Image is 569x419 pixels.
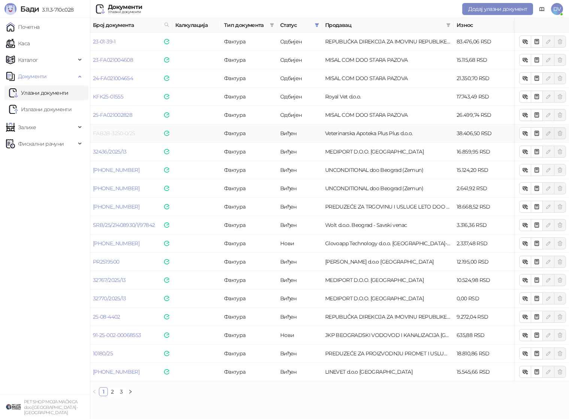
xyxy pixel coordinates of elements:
[96,4,105,13] img: Ulazni dokumenti
[164,333,169,338] img: e-Faktura
[277,51,322,69] td: Одбијен
[93,203,139,210] a: [PHONE_NUMBER]
[277,363,322,381] td: Виђен
[18,120,36,135] span: Залихе
[93,167,139,173] a: [PHONE_NUMBER]
[454,179,514,198] td: 2.641,92 RSD
[315,23,319,27] span: filter
[221,271,277,289] td: Фактура
[322,344,454,363] td: PREDUZEĆE ZA PROIZVODNJU PROMET I USLUGE ZORBAL DOO BEOGRAD
[18,52,38,67] span: Каталог
[6,400,21,415] img: 64x64-companyLogo-9f44b8df-f022-41eb-b7d6-300ad218de09.png
[108,4,142,10] div: Документи
[277,161,322,179] td: Виђен
[108,387,117,396] li: 2
[454,143,514,161] td: 16.859,95 RSD
[277,216,322,234] td: Виђен
[93,21,161,29] span: Број документа
[322,326,454,344] td: JKP BEOGRADSKI VODOVOD I KANALIZACIJA BEOGRAD
[454,88,514,106] td: 17.743,49 RSD
[164,131,169,136] img: e-Faktura
[221,51,277,69] td: Фактура
[93,258,119,265] a: PR2519500
[164,204,169,209] img: e-Faktura
[90,18,172,33] th: Број документа
[99,388,108,396] a: 1
[108,388,116,396] a: 2
[6,19,40,34] a: Почетна
[172,18,221,33] th: Калкулација
[277,143,322,161] td: Виђен
[93,112,132,118] a: 25-FA021002828
[322,179,454,198] td: UNCONDITIONAL doo Beograd (Zemun)
[126,387,135,396] button: right
[277,88,322,106] td: Одбијен
[6,36,30,51] a: Каса
[277,308,322,326] td: Виђен
[454,253,514,271] td: 12.195,00 RSD
[90,387,99,396] button: left
[322,161,454,179] td: UNCONDITIONAL doo Beograd (Zemun)
[536,3,548,15] a: Документација
[39,6,73,13] span: 3.11.3-710c028
[322,198,454,216] td: PREDUZEĆE ZA TRGOVINU I USLUGE LETO DOO BEOGRAD (ZEMUN)
[221,69,277,88] td: Фактура
[18,136,64,151] span: Фискални рачуни
[322,88,454,106] td: Royal Vet d.o.o.
[164,351,169,356] img: e-Faktura
[277,198,322,216] td: Виђен
[93,148,127,155] a: 32436/2025/13
[277,326,322,344] td: Нови
[164,76,169,81] img: e-Faktura
[454,51,514,69] td: 15.115,68 RSD
[221,234,277,253] td: Фактура
[322,216,454,234] td: Wolt d.o.o. Beograd - Savski venac
[9,102,72,117] a: Излазни документи
[108,10,142,14] div: Улазни документи
[221,308,277,326] td: Фактура
[277,33,322,51] td: Одбијен
[322,253,454,271] td: Marlo Farma d.o.o BEOGRAD
[454,161,514,179] td: 15.124,20 RSD
[117,388,125,396] a: 3
[93,277,126,283] a: 32767/2025/13
[468,6,527,12] span: Додај улазни документ
[313,19,321,31] span: filter
[454,289,514,308] td: 0,00 RSD
[322,124,454,143] td: Veterinarska Apoteka Plus Plus d.o.o.
[20,4,39,13] span: Бади
[221,18,277,33] th: Тип документа
[322,363,454,381] td: LINEVET d.o.o Nova Pazova
[277,124,322,143] td: Виђен
[277,253,322,271] td: Виђен
[164,57,169,63] img: e-Faktura
[221,143,277,161] td: Фактура
[454,18,514,33] th: Износ
[322,308,454,326] td: REPUBLIČKA DIREKCIJA ZA IMOVINU REPUBLIKE SRBIJE
[462,3,533,15] button: Додај улазни документ
[164,186,169,191] img: e-Faktura
[277,69,322,88] td: Одбијен
[164,369,169,374] img: e-Faktura
[454,198,514,216] td: 18.668,52 RSD
[93,185,139,192] a: [PHONE_NUMBER]
[164,296,169,301] img: e-Faktura
[268,19,276,31] span: filter
[322,18,454,33] th: Продавац
[454,234,514,253] td: 2.337,48 RSD
[322,51,454,69] td: MISAL COM DOO STARA PAZOVA
[277,289,322,308] td: Виђен
[24,399,78,415] small: PET SHOP MOJA MAČKICA doo [GEOGRAPHIC_DATA]-[GEOGRAPHIC_DATA]
[221,363,277,381] td: Фактура
[221,106,277,124] td: Фактура
[322,33,454,51] td: REPUBLIČKA DIREKCIJA ZA IMOVINU REPUBLIKE SRBIJE
[221,289,277,308] td: Фактура
[322,271,454,289] td: MEDIPORT D.O.O. BEOGRAD
[277,179,322,198] td: Виђен
[90,387,99,396] li: Претходна страна
[164,149,169,154] img: e-Faktura
[93,332,141,338] a: 91-25-002-00068553
[221,179,277,198] td: Фактура
[322,106,454,124] td: MISAL COM DOO STARA PAZOVA
[164,314,169,319] img: e-Faktura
